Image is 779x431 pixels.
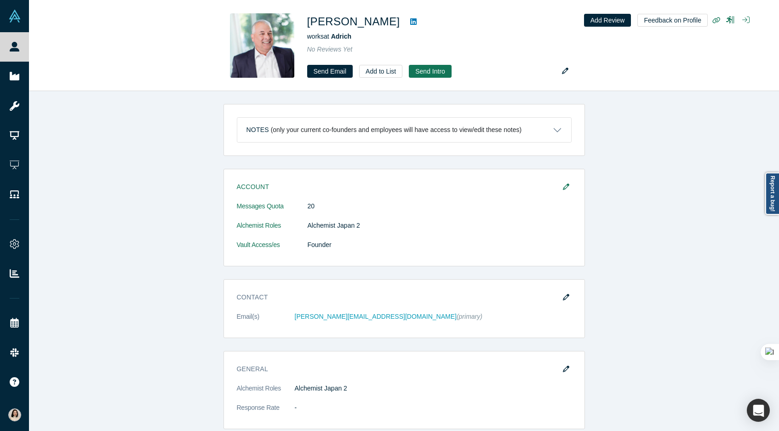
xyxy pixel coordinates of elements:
[237,182,559,192] h3: Account
[457,313,482,320] span: (primary)
[308,201,572,211] dd: 20
[331,33,351,40] a: Adrich
[308,221,572,230] dd: Alchemist Japan 2
[308,240,572,250] dd: Founder
[307,33,351,40] span: works at
[8,408,21,421] img: Yukai Chen's Account
[237,221,308,240] dt: Alchemist Roles
[237,312,295,331] dt: Email(s)
[295,403,572,413] dd: -
[295,313,457,320] a: [PERSON_NAME][EMAIL_ADDRESS][DOMAIN_NAME]
[307,65,353,78] a: Send Email
[230,13,294,78] img: Dale Harber's Profile Image
[237,384,295,403] dt: Alchemist Roles
[237,118,571,142] button: Notes (only your current co-founders and employees will have access to view/edit these notes)
[237,403,295,422] dt: Response Rate
[637,14,708,27] button: Feedback on Profile
[584,14,631,27] button: Add Review
[237,364,559,374] h3: General
[237,201,308,221] dt: Messages Quota
[295,384,572,393] dd: Alchemist Japan 2
[307,13,400,30] h1: [PERSON_NAME]
[409,65,452,78] button: Send Intro
[8,10,21,23] img: Alchemist Vault Logo
[246,125,269,135] h3: Notes
[237,240,308,259] dt: Vault Access/es
[359,65,402,78] button: Add to List
[237,293,559,302] h3: Contact
[307,46,353,53] span: No Reviews Yet
[271,126,522,134] p: (only your current co-founders and employees will have access to view/edit these notes)
[765,172,779,215] a: Report a bug!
